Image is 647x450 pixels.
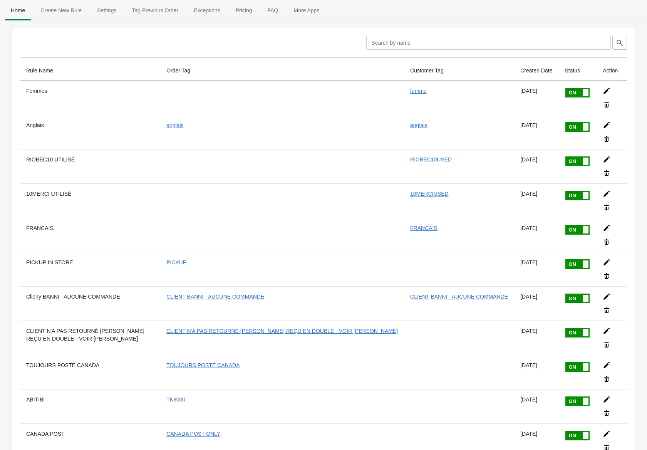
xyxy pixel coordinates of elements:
[558,60,597,81] th: Status
[366,36,611,50] input: Search by name
[287,3,325,17] span: More Apps
[166,259,186,265] a: PICKUP
[166,396,185,403] a: TK8000
[514,252,558,286] td: [DATE]
[188,3,226,17] span: Exceptions
[20,115,160,149] th: Anglais
[514,218,558,252] td: [DATE]
[514,286,558,321] td: [DATE]
[404,60,514,81] th: Customer Tag
[166,294,264,300] a: CLIENT BANNI - AUCUNE COMMANDE
[410,294,508,300] a: CLIENT BANNI - AUCUNE COMMANDE
[160,60,404,81] th: Order Tag
[514,81,558,115] td: [DATE]
[514,183,558,218] td: [DATE]
[166,328,398,334] a: CLIENT N'A PAS RETOURNÉ [PERSON_NAME] REÇU EN DOUBLE - VOIR [PERSON_NAME]
[20,149,160,183] th: RIOBEC10 UTILISÉ
[126,3,185,17] span: Tag Previous Order
[166,122,183,128] a: anglais
[20,252,160,286] th: PICKUP IN STORE
[89,0,124,20] button: Settings
[3,0,33,20] button: Home
[514,149,558,183] td: [DATE]
[410,225,437,231] a: FRANCAIS
[261,3,284,17] span: FAQ
[20,321,160,355] th: CLIENT N'A PAS RETOURNÉ [PERSON_NAME] REÇU EN DOUBLE - VOIR [PERSON_NAME]
[514,321,558,355] td: [DATE]
[20,218,160,252] th: FRANCAIS
[514,355,558,389] td: [DATE]
[20,81,160,115] th: Femmes
[20,355,160,389] th: TOUJOURS POSTE CANADA
[5,3,31,17] span: Home
[410,88,427,94] a: femme
[166,431,220,437] a: CANADA POST ONLY
[410,191,449,197] a: 10MERCIUSED
[33,0,89,20] button: Create_New_Rule
[410,156,452,163] a: RIOBEC10USED
[230,3,258,17] span: Pricing
[410,122,427,128] a: anglais
[514,389,558,423] td: [DATE]
[20,389,160,423] th: ABITIBI
[20,60,160,81] th: Rule Name
[20,286,160,321] th: Clieny BANNI - AUCUNE COMMANDE
[597,60,627,81] th: Action
[34,3,88,17] span: Create New Rule
[166,362,240,368] a: TOUJOURS POSTE CANADA
[514,115,558,149] td: [DATE]
[91,3,123,17] span: Settings
[514,60,558,81] th: Created Date
[20,183,160,218] th: 10MERCI UTILISÉ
